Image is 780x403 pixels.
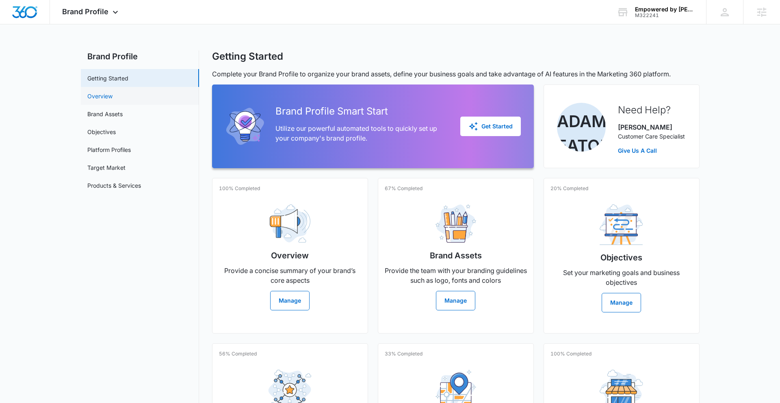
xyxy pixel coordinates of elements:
[87,128,116,136] a: Objectives
[544,178,700,334] a: 20% CompletedObjectivesSet your marketing goals and business objectivesManage
[430,249,482,262] h2: Brand Assets
[87,74,128,82] a: Getting Started
[385,266,527,285] p: Provide the team with your branding guidelines such as logo, fonts and colors
[436,291,475,310] button: Manage
[385,185,422,192] p: 67% Completed
[219,350,257,357] p: 56% Completed
[87,181,141,190] a: Products & Services
[87,163,126,172] a: Target Market
[275,104,447,119] h2: Brand Profile Smart Start
[275,123,447,143] p: Utilize our powerful automated tools to quickly set up your company's brand profile.
[219,185,260,192] p: 100% Completed
[219,266,361,285] p: Provide a concise summary of your brand’s core aspects
[81,50,199,63] h2: Brand Profile
[378,178,534,334] a: 67% CompletedBrand AssetsProvide the team with your branding guidelines such as logo, fonts and c...
[87,145,131,154] a: Platform Profiles
[385,350,422,357] p: 33% Completed
[270,291,310,310] button: Manage
[550,350,591,357] p: 100% Completed
[271,249,309,262] h2: Overview
[460,117,521,136] button: Get Started
[618,132,685,141] p: Customer Care Specialist
[618,146,685,155] a: Give Us A Call
[635,6,694,13] div: account name
[557,103,606,152] img: Adam Eaton
[602,293,641,312] button: Manage
[550,185,588,192] p: 20% Completed
[87,92,113,100] a: Overview
[212,69,700,79] p: Complete your Brand Profile to organize your brand assets, define your business goals and take ad...
[468,121,513,131] div: Get Started
[550,268,693,287] p: Set your marketing goals and business objectives
[87,110,123,118] a: Brand Assets
[600,251,642,264] h2: Objectives
[618,122,685,132] p: [PERSON_NAME]
[212,50,283,63] h1: Getting Started
[618,103,685,117] h2: Need Help?
[212,178,368,334] a: 100% CompletedOverviewProvide a concise summary of your brand’s core aspectsManage
[62,7,108,16] span: Brand Profile
[635,13,694,18] div: account id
